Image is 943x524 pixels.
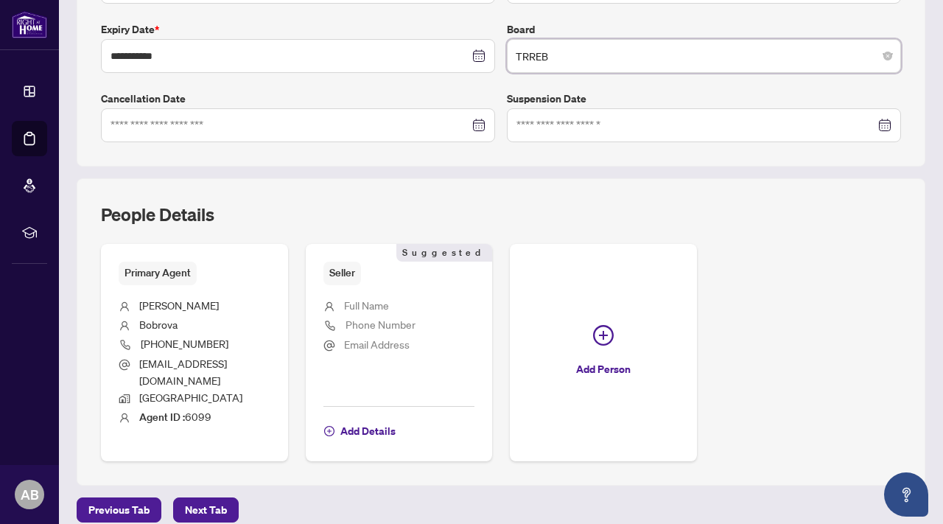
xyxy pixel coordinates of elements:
span: [PERSON_NAME] [139,298,219,312]
button: Add Person [510,244,697,461]
button: Open asap [884,472,928,517]
span: Previous Tab [88,498,150,522]
span: plus-circle [324,426,334,436]
span: [PHONE_NUMBER] [141,337,228,350]
span: Seller [323,262,361,284]
button: Next Tab [173,497,239,523]
span: Primary Agent [119,262,197,284]
img: logo [12,11,47,38]
span: Next Tab [185,498,227,522]
span: Phone Number [346,318,416,331]
span: [EMAIL_ADDRESS][DOMAIN_NAME] [139,357,227,387]
span: Email Address [344,338,410,351]
span: Bobrova [139,318,178,331]
b: Agent ID : [139,411,185,424]
span: Add Person [576,357,631,381]
h2: People Details [101,203,214,226]
button: Previous Tab [77,497,161,523]
label: Board [507,21,901,38]
span: Full Name [344,298,389,312]
label: Suspension Date [507,91,901,107]
span: close-circle [883,52,892,60]
label: Cancellation Date [101,91,495,107]
label: Expiry Date [101,21,495,38]
span: AB [21,484,39,505]
span: Add Details [340,419,396,443]
span: plus-circle [593,325,614,346]
span: TRREB [516,42,892,70]
span: [GEOGRAPHIC_DATA] [139,391,242,404]
button: Add Details [323,419,396,444]
span: 6099 [139,410,211,423]
span: Suggested [396,244,492,262]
